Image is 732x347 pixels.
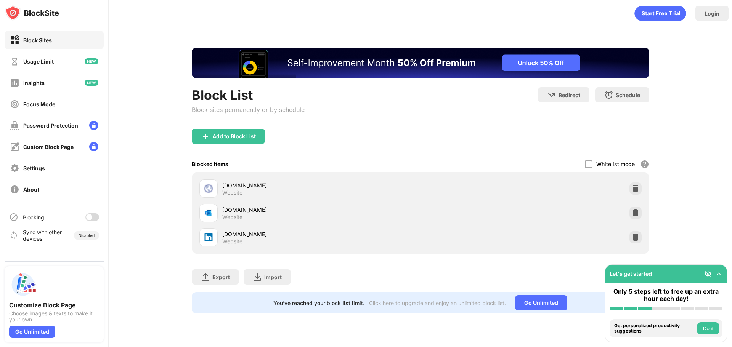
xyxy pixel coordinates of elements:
[192,161,228,167] div: Blocked Items
[204,184,213,193] img: favicons
[23,214,44,221] div: Blocking
[715,270,722,278] img: omni-setup-toggle.svg
[23,58,54,65] div: Usage Limit
[596,161,635,167] div: Whitelist mode
[23,122,78,129] div: Password Protection
[264,274,282,280] div: Import
[89,142,98,151] img: lock-menu.svg
[515,295,567,310] div: Go Unlimited
[369,300,506,306] div: Click here to upgrade and enjoy an unlimited block list.
[79,233,95,238] div: Disabled
[705,10,719,17] div: Login
[10,185,19,194] img: about-off.svg
[222,214,242,221] div: Website
[9,301,99,309] div: Customize Block Page
[704,270,712,278] img: eye-not-visible.svg
[9,326,55,338] div: Go Unlimited
[23,101,55,107] div: Focus Mode
[23,144,74,150] div: Custom Block Page
[192,106,305,114] div: Block sites permanently or by schedule
[10,99,19,109] img: focus-off.svg
[5,5,59,21] img: logo-blocksite.svg
[192,87,305,103] div: Block List
[222,181,421,189] div: [DOMAIN_NAME]
[85,58,98,64] img: new-icon.svg
[610,270,652,277] div: Let's get started
[23,80,45,86] div: Insights
[212,274,230,280] div: Export
[10,121,19,130] img: password-protection-off.svg
[610,288,722,302] div: Only 5 steps left to free up an extra hour each day!
[222,238,242,245] div: Website
[23,37,52,43] div: Block Sites
[23,186,39,193] div: About
[222,230,421,238] div: [DOMAIN_NAME]
[10,35,19,45] img: block-on.svg
[212,133,256,139] div: Add to Block List
[222,206,421,214] div: [DOMAIN_NAME]
[614,323,695,334] div: Get personalized productivity suggestions
[273,300,364,306] div: You’ve reached your block list limit.
[10,78,19,88] img: insights-off.svg
[10,142,19,152] img: customize-block-page-off.svg
[559,92,580,98] div: Redirect
[616,92,640,98] div: Schedule
[85,80,98,86] img: new-icon.svg
[10,163,19,173] img: settings-off.svg
[204,208,213,217] img: favicons
[9,231,18,240] img: sync-icon.svg
[23,165,45,171] div: Settings
[634,6,686,21] div: animation
[222,189,242,196] div: Website
[9,310,99,323] div: Choose images & texts to make it your own
[9,271,37,298] img: push-custom-page.svg
[9,213,18,222] img: blocking-icon.svg
[697,322,719,334] button: Do it
[89,121,98,130] img: lock-menu.svg
[10,57,19,66] img: time-usage-off.svg
[204,233,213,242] img: favicons
[23,229,62,242] div: Sync with other devices
[192,48,649,78] iframe: Banner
